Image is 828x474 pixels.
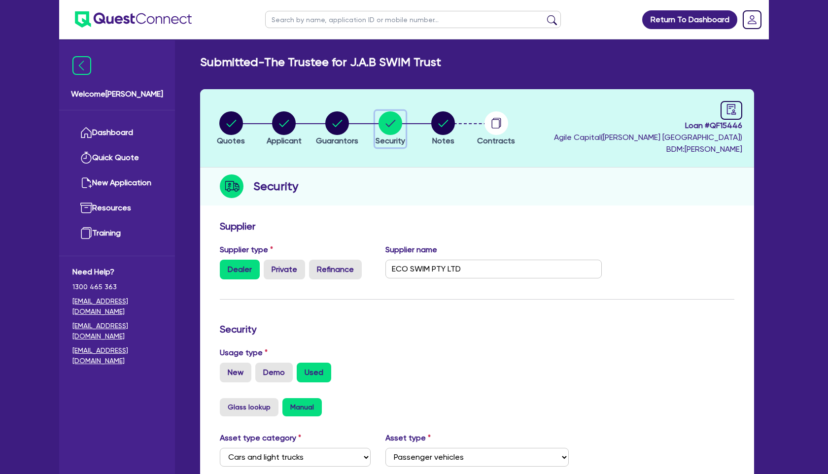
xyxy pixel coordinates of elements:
[72,345,162,366] a: [EMAIL_ADDRESS][DOMAIN_NAME]
[220,323,734,335] h3: Security
[72,282,162,292] span: 1300 465 363
[80,227,92,239] img: training
[431,111,455,147] button: Notes
[309,260,362,279] label: Refinance
[554,133,742,142] span: Agile Capital ( [PERSON_NAME] [GEOGRAPHIC_DATA] )
[75,11,192,28] img: quest-connect-logo-blue
[282,398,322,416] button: Manual
[739,7,765,33] a: Dropdown toggle
[80,202,92,214] img: resources
[220,432,301,444] label: Asset type category
[253,177,298,195] h2: Security
[477,111,516,147] button: Contracts
[72,145,162,170] a: Quick Quote
[642,10,737,29] a: Return To Dashboard
[385,244,437,256] label: Supplier name
[477,136,515,145] span: Contracts
[375,111,406,147] button: Security
[220,363,251,382] label: New
[220,244,273,256] label: Supplier type
[220,398,278,416] button: Glass lookup
[220,174,243,198] img: step-icon
[72,266,162,278] span: Need Help?
[385,432,431,444] label: Asset type
[255,363,293,382] label: Demo
[216,111,245,147] button: Quotes
[726,104,737,115] span: audit
[71,88,163,100] span: Welcome [PERSON_NAME]
[72,321,162,341] a: [EMAIL_ADDRESS][DOMAIN_NAME]
[220,220,734,232] h3: Supplier
[264,260,305,279] label: Private
[80,177,92,189] img: new-application
[72,170,162,196] a: New Application
[315,111,359,147] button: Guarantors
[220,260,260,279] label: Dealer
[316,136,358,145] span: Guarantors
[554,143,742,155] span: BDM: [PERSON_NAME]
[220,347,268,359] label: Usage type
[297,363,331,382] label: Used
[80,152,92,164] img: quick-quote
[217,136,245,145] span: Quotes
[72,120,162,145] a: Dashboard
[265,11,561,28] input: Search by name, application ID or mobile number...
[266,111,302,147] button: Applicant
[432,136,454,145] span: Notes
[72,296,162,317] a: [EMAIL_ADDRESS][DOMAIN_NAME]
[554,120,742,132] span: Loan # QF15446
[267,136,302,145] span: Applicant
[72,56,91,75] img: icon-menu-close
[376,136,405,145] span: Security
[72,221,162,246] a: Training
[72,196,162,221] a: Resources
[200,55,441,69] h2: Submitted - The Trustee for J.A.B SWIM Trust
